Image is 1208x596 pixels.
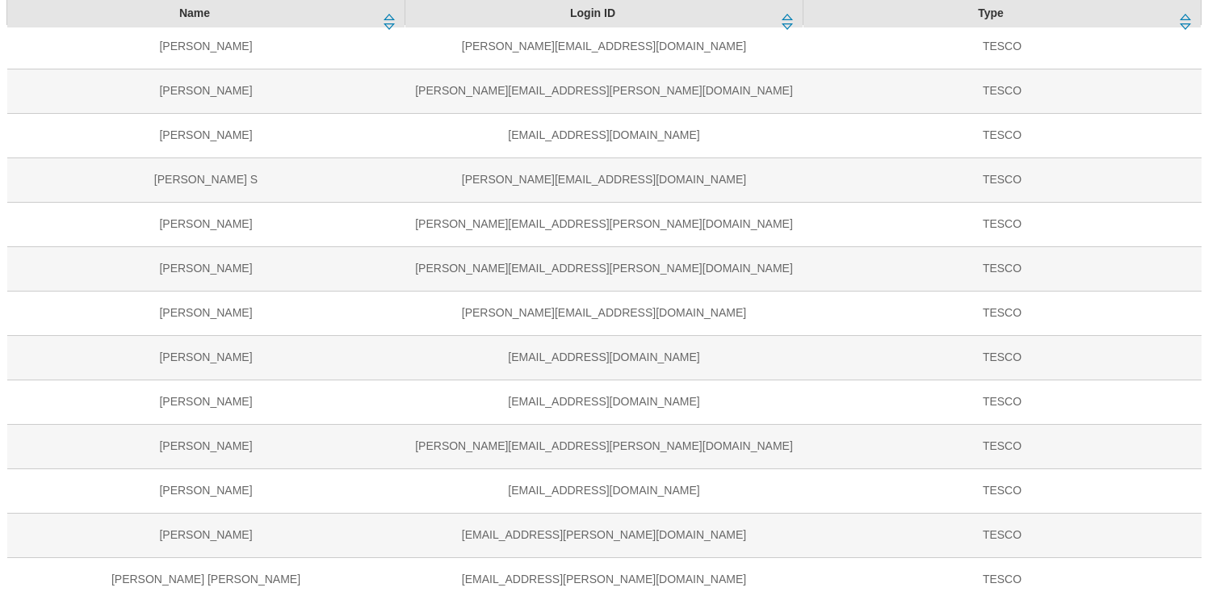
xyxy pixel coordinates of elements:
[7,24,405,69] td: [PERSON_NAME]
[803,291,1202,335] td: TESCO
[405,157,803,202] td: [PERSON_NAME][EMAIL_ADDRESS][DOMAIN_NAME]
[7,246,405,291] td: [PERSON_NAME]
[813,6,1168,21] div: Type
[415,6,770,21] div: Login ID
[405,24,803,69] td: [PERSON_NAME][EMAIL_ADDRESS][DOMAIN_NAME]
[7,202,405,246] td: [PERSON_NAME]
[803,424,1202,468] td: TESCO
[405,113,803,157] td: [EMAIL_ADDRESS][DOMAIN_NAME]
[803,246,1202,291] td: TESCO
[7,291,405,335] td: [PERSON_NAME]
[7,424,405,468] td: [PERSON_NAME]
[803,69,1202,113] td: TESCO
[405,202,803,246] td: [PERSON_NAME][EMAIL_ADDRESS][PERSON_NAME][DOMAIN_NAME]
[803,202,1202,246] td: TESCO
[7,380,405,424] td: [PERSON_NAME]
[803,113,1202,157] td: TESCO
[405,335,803,380] td: [EMAIL_ADDRESS][DOMAIN_NAME]
[803,468,1202,513] td: TESCO
[17,6,372,21] div: Name
[7,335,405,380] td: [PERSON_NAME]
[405,69,803,113] td: [PERSON_NAME][EMAIL_ADDRESS][PERSON_NAME][DOMAIN_NAME]
[405,380,803,424] td: [EMAIL_ADDRESS][DOMAIN_NAME]
[7,157,405,202] td: [PERSON_NAME] S
[405,513,803,557] td: [EMAIL_ADDRESS][PERSON_NAME][DOMAIN_NAME]
[803,513,1202,557] td: TESCO
[803,157,1202,202] td: TESCO
[803,335,1202,380] td: TESCO
[803,380,1202,424] td: TESCO
[405,424,803,468] td: [PERSON_NAME][EMAIL_ADDRESS][PERSON_NAME][DOMAIN_NAME]
[803,24,1202,69] td: TESCO
[405,291,803,335] td: [PERSON_NAME][EMAIL_ADDRESS][DOMAIN_NAME]
[405,246,803,291] td: [PERSON_NAME][EMAIL_ADDRESS][PERSON_NAME][DOMAIN_NAME]
[405,468,803,513] td: [EMAIL_ADDRESS][DOMAIN_NAME]
[7,468,405,513] td: [PERSON_NAME]
[7,69,405,113] td: [PERSON_NAME]
[7,113,405,157] td: [PERSON_NAME]
[7,513,405,557] td: [PERSON_NAME]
